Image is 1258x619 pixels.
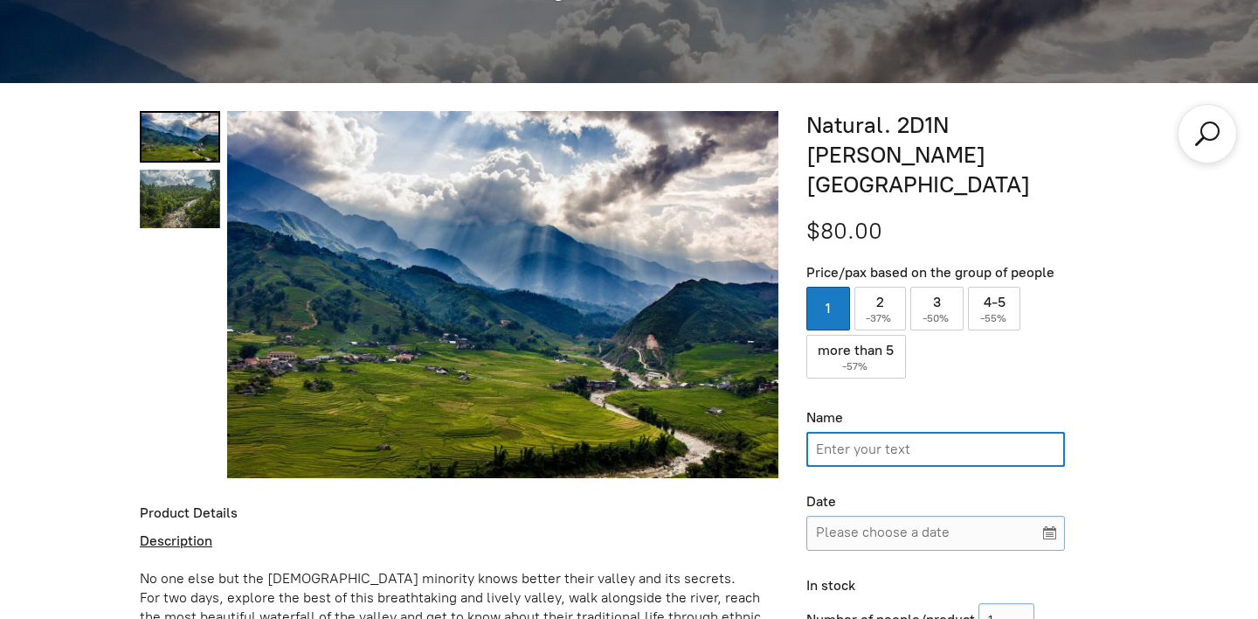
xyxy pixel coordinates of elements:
input: Please choose a date [806,516,1065,551]
span: -37% [866,312,894,324]
span: -57% [842,360,870,372]
input: Name [806,432,1065,467]
div: Date [806,493,1065,511]
a: Search products [1192,118,1223,150]
div: Name [806,409,1065,428]
u: Description [140,532,212,549]
div: Price/pax based on the group of people [806,264,1065,282]
div: No one else but the [DEMOGRAPHIC_DATA] minority knows better their valley and its secrets. [140,569,778,588]
label: 2 [854,287,907,330]
span: -50% [923,312,951,324]
label: 4-5 [968,287,1021,330]
span: In stock [806,577,855,594]
span: -55% [980,312,1009,324]
a: Natural. 2D1N Muong Hoa Valley 1 [140,170,220,228]
div: Product Details [140,504,778,523]
label: 3 [910,287,964,330]
h1: Natural. 2D1N [PERSON_NAME][GEOGRAPHIC_DATA] [806,111,1118,199]
label: more than 5 [806,335,907,379]
a: Natural. 2D1N Muong Hoa Valley 0 [140,111,220,163]
span: $80.00 [806,217,882,245]
img: Natural. 2D1N Muong Hoa Valley [227,111,778,478]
